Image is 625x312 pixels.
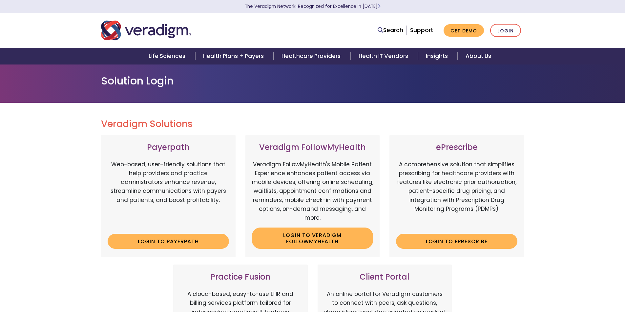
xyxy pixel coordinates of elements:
a: Health IT Vendors [351,48,418,64]
p: A comprehensive solution that simplifies prescribing for healthcare providers with features like ... [396,160,517,229]
span: Learn More [378,3,381,9]
a: Insights [418,48,458,64]
a: Login to Veradigm FollowMyHealth [252,228,373,249]
a: Healthcare Providers [274,48,350,64]
h3: ePrescribe [396,143,517,152]
h3: Practice Fusion [180,272,301,282]
p: Web-based, user-friendly solutions that help providers and practice administrators enhance revenu... [108,160,229,229]
h2: Veradigm Solutions [101,119,524,130]
h3: Payerpath [108,143,229,152]
a: Login [490,24,521,37]
img: Veradigm logo [101,20,191,41]
h3: Veradigm FollowMyHealth [252,143,373,152]
a: About Us [458,48,499,64]
h1: Solution Login [101,75,524,87]
a: Get Demo [444,24,484,37]
h3: Client Portal [324,272,446,282]
a: Support [410,26,433,34]
a: Login to Payerpath [108,234,229,249]
a: Life Sciences [141,48,195,64]
a: Search [378,26,403,35]
a: Login to ePrescribe [396,234,517,249]
a: The Veradigm Network: Recognized for Excellence in [DATE]Learn More [245,3,381,9]
p: Veradigm FollowMyHealth's Mobile Patient Experience enhances patient access via mobile devices, o... [252,160,373,222]
a: Health Plans + Payers [195,48,274,64]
